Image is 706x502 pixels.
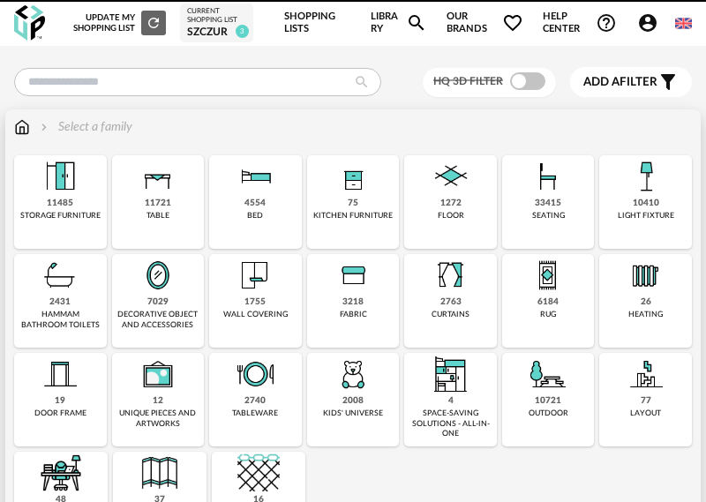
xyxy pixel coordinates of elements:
[244,395,266,407] div: 2740
[527,254,569,296] img: Tapis.png
[641,296,651,308] div: 26
[342,296,364,308] div: 3218
[237,452,280,494] img: filet.png
[244,296,266,308] div: 1755
[625,254,667,296] img: Radiateur.png
[583,75,657,90] span: filter
[540,310,556,319] div: rug
[438,211,464,221] div: floor
[532,211,565,221] div: seating
[430,155,472,198] img: Sol.png
[234,254,276,296] img: Papier%20peint.png
[537,296,559,308] div: 6184
[117,310,199,330] div: decorative object and accessories
[448,395,454,407] div: 4
[40,452,82,494] img: espace-de-travail.png
[244,198,266,209] div: 4554
[139,452,181,494] img: Cloison.png
[628,310,663,319] div: heating
[641,395,651,407] div: 77
[55,395,65,407] div: 19
[430,254,472,296] img: Rideaux.png
[19,310,101,330] div: hammam bathroom toilets
[409,408,492,438] div: space-saving solutions - all-in-one
[117,408,199,429] div: unique pieces and artworks
[14,5,45,41] img: OXP
[14,118,30,136] img: svg+xml;base64,PHN2ZyB3aWR0aD0iMTYiIGhlaWdodD0iMTciIHZpZXdCb3g9IjAgMCAxNiAxNyIgZmlsbD0ibm9uZSIgeG...
[39,254,81,296] img: Salle%20de%20bain.png
[342,395,364,407] div: 2008
[137,353,179,395] img: UniqueOeuvre.png
[583,76,620,88] span: Add a
[625,353,667,395] img: Agencement.png
[223,310,288,319] div: wall covering
[406,12,427,34] span: Magnify icon
[430,353,472,395] img: ToutEnUn.png
[187,7,246,39] a: Current Shopping List szczur 3
[637,12,666,34] span: Account Circle icon
[146,211,169,221] div: table
[625,155,667,198] img: Luminaire.png
[47,198,73,209] div: 11485
[137,155,179,198] img: Table.png
[570,67,692,97] button: Add afilter Filter icon
[323,408,383,418] div: kids' universe
[187,7,246,26] div: Current Shopping List
[340,310,367,319] div: fabric
[527,155,569,198] img: Assise.png
[440,296,462,308] div: 2763
[527,353,569,395] img: Outdoor.png
[145,198,171,209] div: 11721
[153,395,163,407] div: 12
[502,12,523,34] span: Heart Outline icon
[65,11,166,35] div: Update my Shopping List
[332,254,374,296] img: Textile.png
[332,353,374,395] img: UniversEnfant.png
[633,198,659,209] div: 10410
[535,395,561,407] div: 10721
[433,76,503,86] span: HQ 3D filter
[20,211,101,221] div: storage furniture
[630,408,661,418] div: layout
[147,296,169,308] div: 7029
[236,25,249,38] span: 3
[39,155,81,198] img: Meuble%20de%20rangement.png
[657,71,679,93] span: Filter icon
[34,408,86,418] div: door frame
[49,296,71,308] div: 2431
[529,408,568,418] div: outdoor
[348,198,358,209] div: 75
[618,211,674,221] div: light fixture
[313,211,393,221] div: kitchen furniture
[432,310,469,319] div: curtains
[535,198,561,209] div: 33415
[146,19,161,27] span: Refresh icon
[637,12,658,34] span: Account Circle icon
[234,353,276,395] img: ArtTable.png
[232,408,278,418] div: tableware
[675,15,692,32] img: us
[39,353,81,395] img: Huiserie.png
[37,118,51,136] img: svg+xml;base64,PHN2ZyB3aWR0aD0iMTYiIGhlaWdodD0iMTYiIHZpZXdCb3g9IjAgMCAxNiAxNiIgZmlsbD0ibm9uZSIgeG...
[187,26,246,40] div: szczur
[247,211,263,221] div: bed
[440,198,462,209] div: 1272
[332,155,374,198] img: Rangement.png
[137,254,179,296] img: Miroir.png
[234,155,276,198] img: Literie.png
[543,11,617,36] span: Help centerHelp Circle Outline icon
[596,12,617,34] span: Help Circle Outline icon
[37,118,132,136] div: Select a family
